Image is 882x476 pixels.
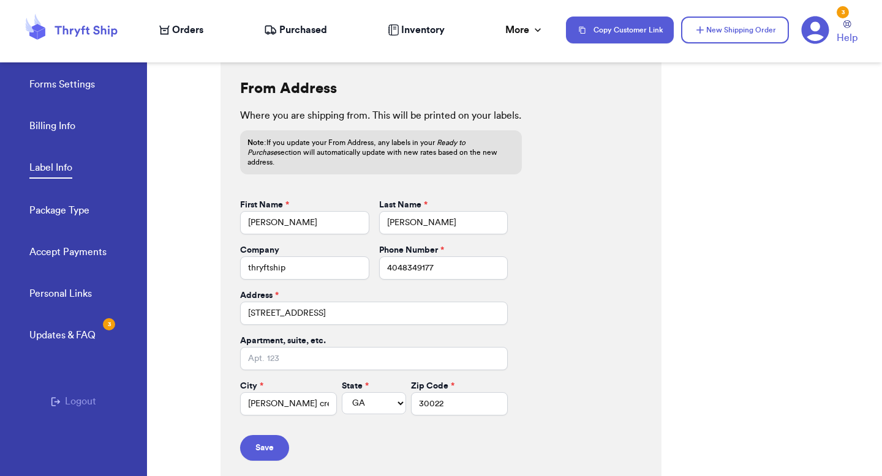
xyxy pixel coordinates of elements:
input: City [240,392,337,415]
a: 3 [801,16,829,44]
a: Purchased [264,23,327,37]
a: Label Info [29,160,72,179]
input: Jandoe Inc. [240,256,369,280]
input: Apt. 123 [240,347,508,370]
span: Note: [247,139,266,146]
a: Updates & FAQ3 [29,328,96,345]
h2: From Address [240,79,337,99]
span: Inventory [401,23,445,37]
a: Accept Payments [29,245,107,262]
p: If you update your From Address, any labels in your section will automatically update with new ra... [247,138,514,167]
span: Orders [172,23,203,37]
label: State [342,380,369,392]
button: Logout [51,394,96,409]
label: First Name [240,199,289,211]
div: More [505,23,544,37]
a: Inventory [388,23,445,37]
label: Phone Number [379,244,444,256]
div: Updates & FAQ [29,328,96,343]
label: Last Name [379,199,428,211]
button: Save [240,435,289,461]
a: Billing Info [29,119,75,136]
input: 12345 [411,392,508,415]
a: Personal Links [29,286,92,303]
label: Apartment, suite, etc. [240,335,326,347]
input: 1234 Main St. [240,302,508,325]
a: Orders [159,23,203,37]
div: 3 [103,318,115,330]
span: Help [837,31,858,45]
input: John [240,211,369,234]
label: Company [240,244,279,256]
p: Where you are shipping from. This will be printed on your labels. [240,108,642,123]
a: Forms Settings [29,77,95,94]
a: Help [837,20,858,45]
label: City [240,380,263,392]
input: Doe [379,211,508,234]
span: Purchased [279,23,327,37]
label: Address [240,289,279,302]
div: 3 [837,6,849,18]
button: New Shipping Order [681,17,789,43]
input: 1234567890 [379,256,508,280]
a: Package Type [29,203,89,220]
button: Copy Customer Link [566,17,674,43]
label: Zip Code [411,380,454,392]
